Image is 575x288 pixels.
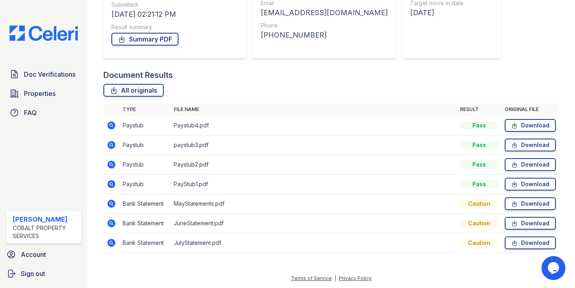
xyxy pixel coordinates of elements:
[541,256,567,280] iframe: chat widget
[460,239,498,247] div: Caution
[171,233,457,253] td: JulyStatement.pdf
[13,215,78,224] div: [PERSON_NAME]
[410,7,492,18] div: [DATE]
[119,103,171,116] th: Type
[335,275,336,281] div: |
[505,139,556,151] a: Download
[111,23,238,31] div: Result summary
[13,224,78,240] div: Cobalt Property Services
[24,70,75,79] span: Doc Verifications
[24,89,56,98] span: Properties
[171,103,457,116] th: File name
[119,135,171,155] td: Paystub
[505,197,556,210] a: Download
[3,266,84,282] a: Sign out
[505,119,556,132] a: Download
[505,236,556,249] a: Download
[3,26,84,41] img: CE_Logo_Blue-a8612792a0a2168367f1c8372b55b34899dd931a85d93a1a3d3e32e68fde9ad4.png
[171,194,457,214] td: MayStatements.pdf
[339,275,372,281] a: Privacy Policy
[103,70,173,81] div: Document Results
[505,158,556,171] a: Download
[21,250,46,259] span: Account
[457,103,502,116] th: Result
[460,121,498,129] div: Pass
[171,175,457,194] td: PayStub1.pdf
[6,105,81,121] a: FAQ
[171,155,457,175] td: Paystub2.pdf
[111,1,238,9] div: Submitted
[291,275,332,281] a: Terms of Service
[505,178,556,191] a: Download
[119,155,171,175] td: Paystub
[119,194,171,214] td: Bank Statement
[460,161,498,169] div: Pass
[119,214,171,233] td: Bank Statement
[505,217,556,230] a: Download
[502,103,559,116] th: Original file
[103,84,164,97] a: All originals
[460,200,498,208] div: Caution
[3,246,84,262] a: Account
[24,108,37,117] span: FAQ
[171,135,457,155] td: paystub3.pdf
[111,33,178,46] a: Summary PDF
[460,141,498,149] div: Pass
[171,214,457,233] td: JuneStatement.pdf
[21,269,45,278] span: Sign out
[119,233,171,253] td: Bank Statement
[6,66,81,82] a: Doc Verifications
[261,22,388,30] div: Phone
[171,116,457,135] td: Paystub4.pdf
[6,85,81,101] a: Properties
[119,116,171,135] td: Paystub
[261,7,388,18] div: [EMAIL_ADDRESS][DOMAIN_NAME]
[111,9,238,20] div: [DATE] 02:21:12 PM
[261,30,388,41] div: [PHONE_NUMBER]
[460,219,498,227] div: Caution
[460,180,498,188] div: Pass
[119,175,171,194] td: Paystub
